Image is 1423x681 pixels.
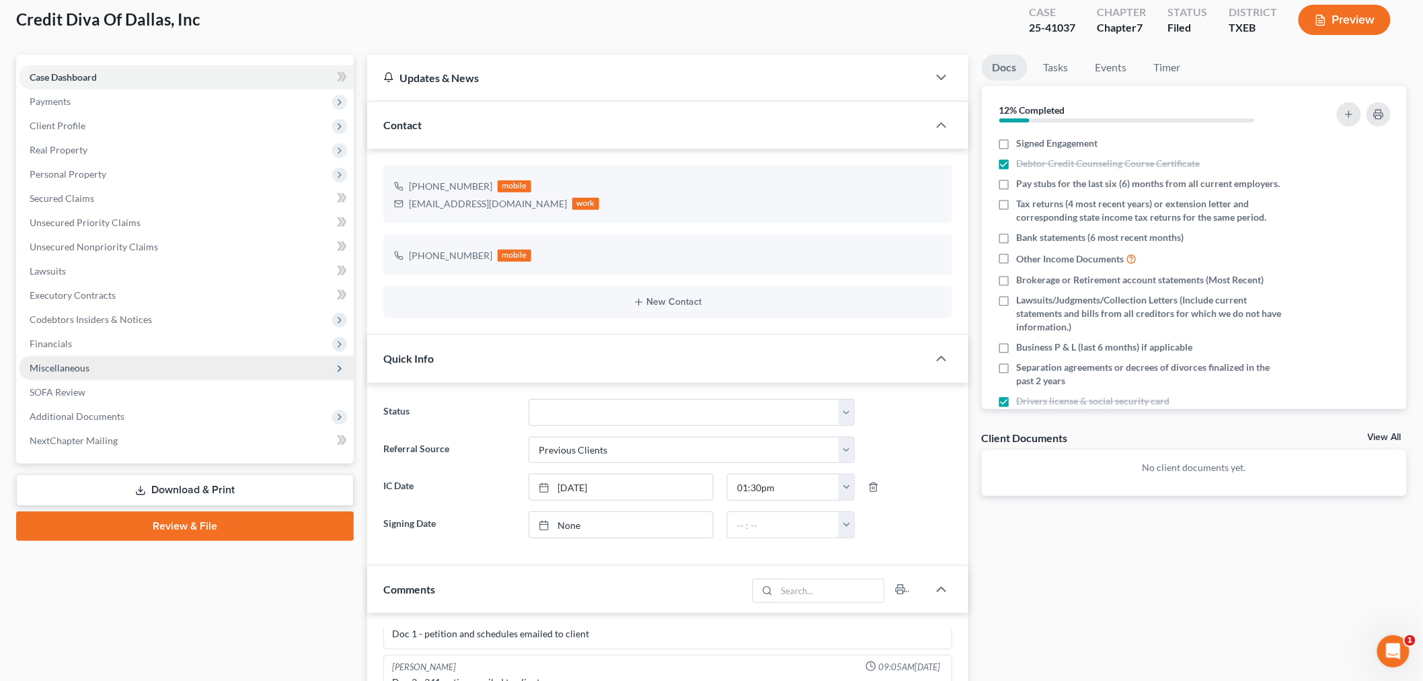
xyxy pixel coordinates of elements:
span: NextChapter Mailing [30,435,118,446]
strong: 12% Completed [999,104,1065,116]
a: Unsecured Nonpriority Claims [19,235,354,259]
div: TXEB [1229,20,1277,36]
span: 7 [1137,21,1143,34]
a: Download & Print [16,474,354,506]
a: Lawsuits [19,259,354,283]
button: Preview [1299,5,1391,35]
span: Client Profile [30,120,85,131]
span: Miscellaneous [30,362,89,373]
span: Pay stubs for the last six (6) months from all current employers. [1017,177,1280,190]
div: Chapter [1097,5,1146,20]
span: Bank statements (6 most recent months) [1017,231,1184,244]
div: Client Documents [982,431,1068,445]
label: Status [377,399,522,426]
span: Unsecured Priority Claims [30,217,141,228]
div: Case [1029,5,1075,20]
a: NextChapter Mailing [19,429,354,453]
span: 09:05AM[DATE] [879,661,941,674]
div: Status [1167,5,1207,20]
div: Updates & News [383,71,912,85]
div: [PERSON_NAME] [392,661,456,674]
div: Filed [1167,20,1207,36]
a: Timer [1143,55,1192,81]
span: Lawsuits/Judgments/Collection Letters (Include current statements and bills from all creditors fo... [1017,293,1289,334]
span: SOFA Review [30,386,85,398]
iframe: Intercom live chat [1377,635,1410,668]
label: IC Date [377,474,522,501]
div: [EMAIL_ADDRESS][DOMAIN_NAME] [409,197,567,211]
span: Separation agreements or decrees of divorces finalized in the past 2 years [1017,361,1289,388]
div: mobile [498,180,531,192]
span: Business P & L (last 6 months) if applicable [1017,340,1193,354]
span: Financials [30,338,72,349]
span: Additional Documents [30,410,124,422]
a: View All [1368,433,1401,442]
span: Payments [30,96,71,107]
div: mobile [498,250,531,262]
span: Executory Contracts [30,289,116,301]
span: 1 [1405,635,1416,646]
span: Credit Diva Of Dallas, Inc [16,9,200,29]
span: Codebtors Insiders & Notices [30,314,152,325]
div: District [1229,5,1277,20]
label: Signing Date [377,511,522,538]
span: Unsecured Nonpriority Claims [30,241,158,252]
input: -- : -- [728,474,839,500]
label: Referral Source [377,437,522,464]
span: Tax returns (4 most recent years) or extension letter and corresponding state income tax returns ... [1017,197,1289,224]
a: Secured Claims [19,186,354,211]
span: Real Property [30,144,87,155]
span: Drivers license & social security card [1017,394,1170,408]
span: Quick Info [383,352,434,365]
a: Docs [982,55,1028,81]
span: Personal Property [30,168,106,180]
input: -- : -- [728,512,839,538]
span: Lawsuits [30,265,66,277]
span: Comments [383,583,435,596]
span: Contact [383,118,422,131]
div: [PHONE_NUMBER] [409,180,492,193]
a: Case Dashboard [19,65,354,89]
div: Chapter [1097,20,1146,36]
input: Search... [777,579,884,602]
div: [PHONE_NUMBER] [409,249,492,262]
span: Brokerage or Retirement account statements (Most Recent) [1017,273,1264,287]
a: Executory Contracts [19,283,354,308]
a: [DATE] [529,474,713,500]
div: work [572,198,599,210]
a: Review & File [16,511,354,541]
span: Debtor Credit Counseling Course Certificate [1017,157,1200,170]
a: None [529,512,713,538]
span: Other Income Documents [1017,252,1124,266]
a: Events [1085,55,1138,81]
span: Secured Claims [30,192,94,204]
span: Signed Engagement [1017,137,1098,150]
a: Unsecured Priority Claims [19,211,354,235]
span: Case Dashboard [30,71,97,83]
a: Tasks [1033,55,1079,81]
p: No client documents yet. [993,461,1397,474]
div: 25-41037 [1029,20,1075,36]
div: Doc 1 - petition and schedules emailed to client [392,627,944,641]
button: New Contact [394,297,941,308]
a: SOFA Review [19,380,354,404]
